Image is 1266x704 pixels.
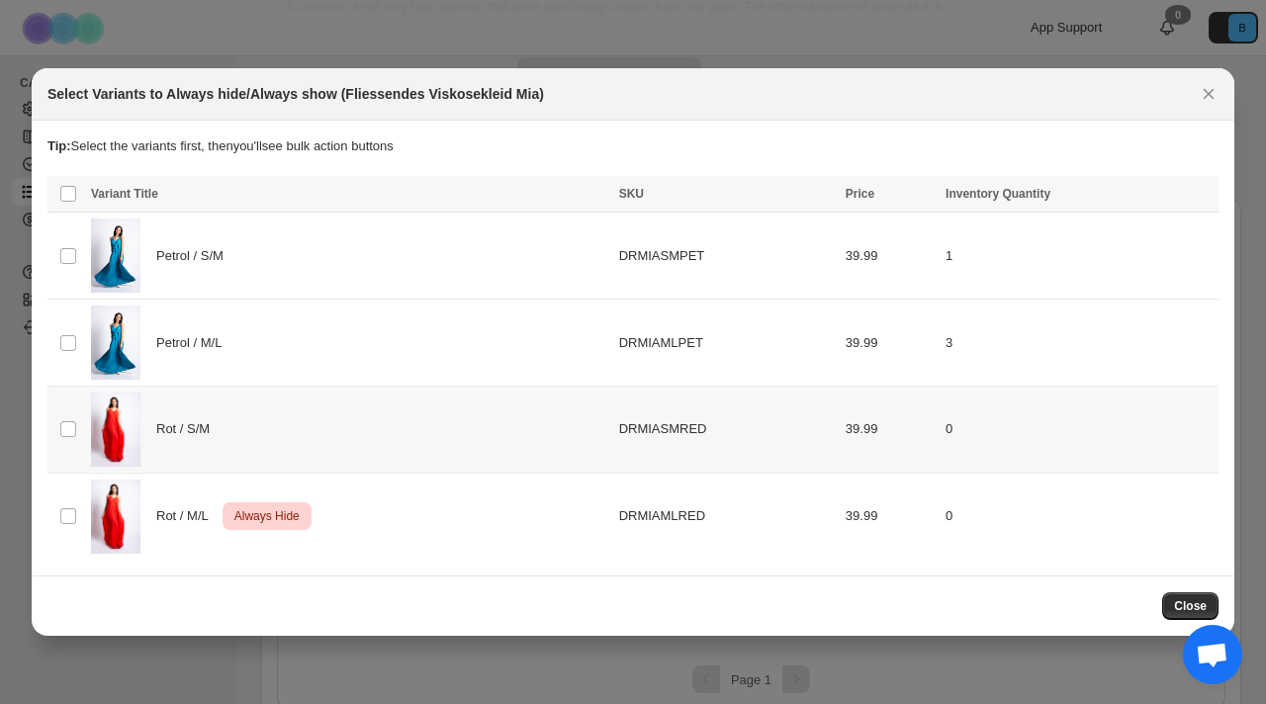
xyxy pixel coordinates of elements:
img: DressMiaPetrol6.jpg [91,219,140,293]
button: Close [1162,592,1219,620]
span: SKU [619,187,644,201]
img: DressMiaPetrol6.jpg [91,306,140,380]
td: DRMIASMPET [613,213,840,300]
span: Rot / S/M [156,419,221,439]
td: 39.99 [840,473,940,559]
span: Always Hide [230,504,304,528]
span: Petrol / S/M [156,246,234,266]
td: 39.99 [840,213,940,300]
div: Chat abierto [1183,625,1242,684]
td: 39.99 [840,387,940,474]
td: 0 [940,473,1219,559]
td: DRMIASMRED [613,387,840,474]
td: 0 [940,387,1219,474]
button: Close [1195,80,1222,108]
p: Select the variants first, then you'll see bulk action buttons [47,136,1219,156]
img: DressMiaRed2.jpg [91,480,140,554]
strong: Tip: [47,138,71,153]
span: Rot / M/L [156,506,219,526]
span: Variant Title [91,187,158,201]
td: DRMIAMLRED [613,473,840,559]
td: DRMIAMLPET [613,300,840,387]
img: DressMiaRed2.jpg [91,393,140,467]
td: 39.99 [840,300,940,387]
td: 1 [940,213,1219,300]
td: 3 [940,300,1219,387]
span: Price [846,187,874,201]
h2: Select Variants to Always hide/Always show (Fliessendes Viskosekleid Mia) [47,84,544,104]
span: Inventory Quantity [946,187,1050,201]
span: Close [1174,598,1207,614]
span: Petrol / M/L [156,333,232,353]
